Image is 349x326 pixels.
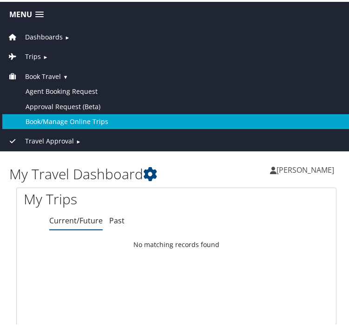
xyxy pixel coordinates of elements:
span: Dashboards [25,30,63,40]
span: ► [65,32,70,39]
a: Book Travel [7,70,61,79]
a: Past [109,214,125,224]
a: Travel Approval [7,135,74,143]
span: Trips [25,50,41,60]
a: [PERSON_NAME] [270,154,343,182]
a: Trips [7,50,41,59]
span: [PERSON_NAME] [277,163,334,173]
a: Menu [5,5,48,20]
td: No matching records found [17,235,336,251]
span: ▼ [63,72,68,78]
a: Dashboards [7,31,63,39]
span: Book Travel [25,70,61,80]
a: Current/Future [49,214,103,224]
span: ► [43,52,48,59]
span: ► [76,136,81,143]
h1: My Trips [24,188,170,207]
span: Menu [9,8,32,17]
h1: My Travel Dashboard [9,163,177,182]
span: Travel Approval [25,134,74,144]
